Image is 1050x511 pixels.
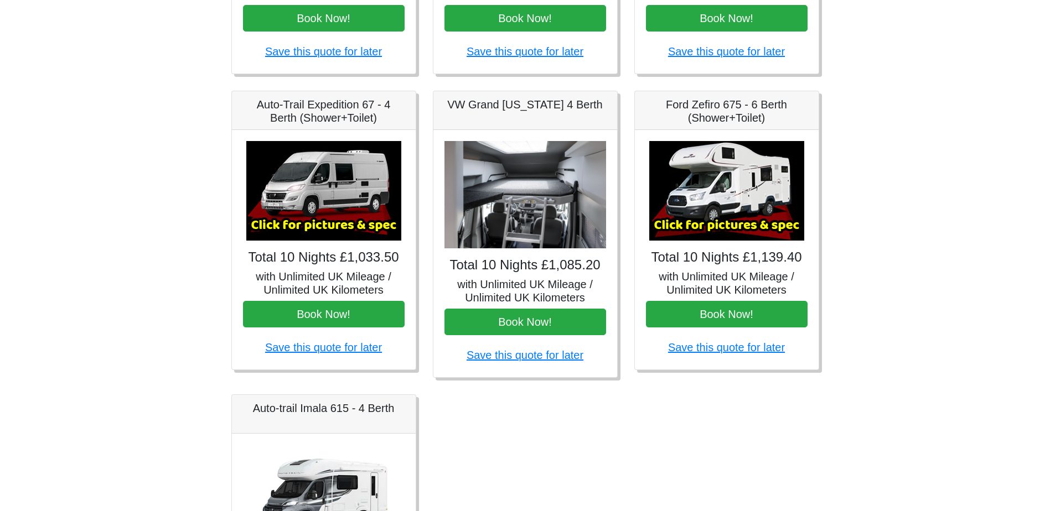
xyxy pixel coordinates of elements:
a: Save this quote for later [467,349,583,361]
img: Ford Zefiro 675 - 6 Berth (Shower+Toilet) [649,141,804,241]
img: VW Grand California 4 Berth [444,141,606,249]
button: Book Now! [243,5,405,32]
h5: Auto-Trail Expedition 67 - 4 Berth (Shower+Toilet) [243,98,405,124]
img: Auto-Trail Expedition 67 - 4 Berth (Shower+Toilet) [246,141,401,241]
h5: with Unlimited UK Mileage / Unlimited UK Kilometers [243,270,405,296]
button: Book Now! [444,309,606,335]
h4: Total 10 Nights £1,139.40 [646,249,808,265]
h5: Auto-trail Imala 615 - 4 Berth [243,401,405,415]
button: Book Now! [646,301,808,327]
a: Save this quote for later [668,341,785,353]
a: Save this quote for later [265,45,382,58]
h5: Ford Zefiro 675 - 6 Berth (Shower+Toilet) [646,98,808,124]
h4: Total 10 Nights £1,033.50 [243,249,405,265]
a: Save this quote for later [467,45,583,58]
h5: with Unlimited UK Mileage / Unlimited UK Kilometers [646,270,808,296]
h5: VW Grand [US_STATE] 4 Berth [444,98,606,111]
a: Save this quote for later [668,45,785,58]
button: Book Now! [444,5,606,32]
h5: with Unlimited UK Mileage / Unlimited UK Kilometers [444,278,606,304]
button: Book Now! [243,301,405,327]
h4: Total 10 Nights £1,085.20 [444,257,606,273]
button: Book Now! [646,5,808,32]
a: Save this quote for later [265,341,382,353]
